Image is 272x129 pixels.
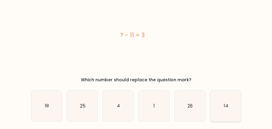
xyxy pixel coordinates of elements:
[224,103,228,109] text: 14
[35,77,238,83] div: Which number should replace the question mark?
[153,103,155,109] text: 1
[45,103,49,109] text: 18
[187,103,193,109] text: 26
[117,103,120,109] text: 4
[31,31,234,40] div: ? - 11 = 3
[80,103,85,109] text: 25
